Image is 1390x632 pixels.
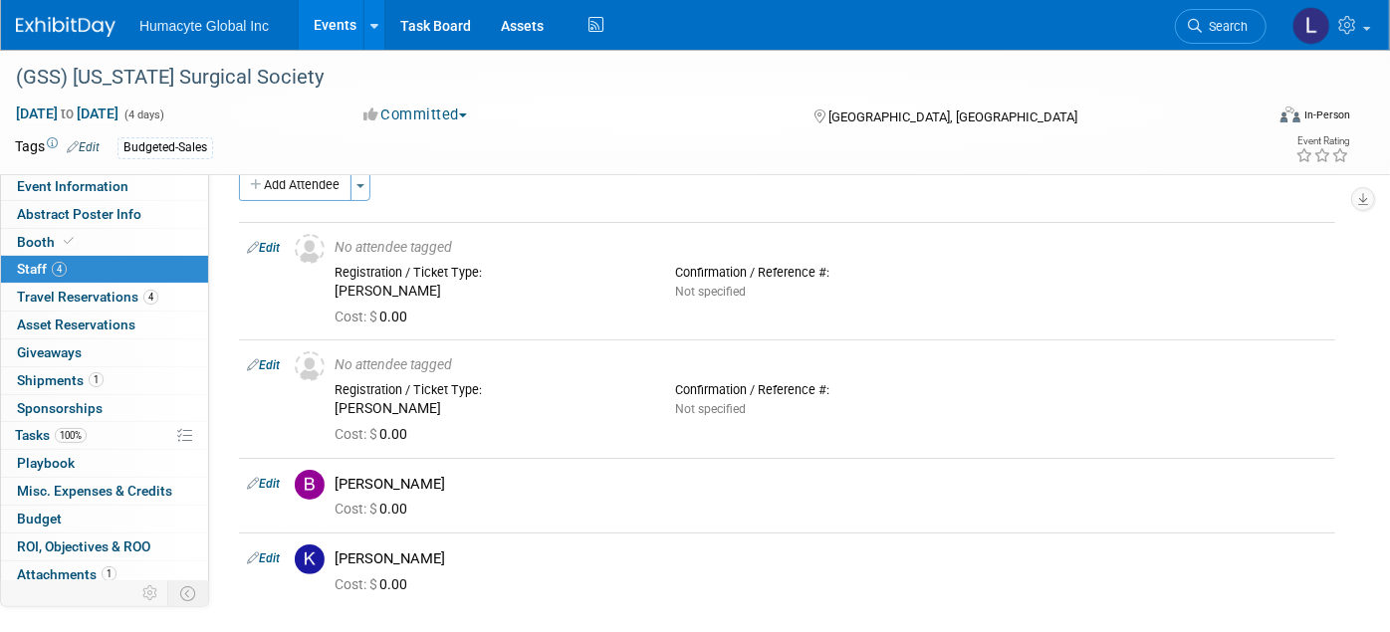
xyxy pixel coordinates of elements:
[335,382,645,398] div: Registration / Ticket Type:
[828,109,1077,124] span: [GEOGRAPHIC_DATA], [GEOGRAPHIC_DATA]
[335,265,645,281] div: Registration / Ticket Type:
[675,265,986,281] div: Confirmation / Reference #:
[1303,107,1350,122] div: In-Person
[335,426,379,442] span: Cost: $
[17,566,116,582] span: Attachments
[1295,136,1349,146] div: Event Rating
[335,283,645,301] div: [PERSON_NAME]
[16,17,116,37] img: ExhibitDay
[17,455,75,471] span: Playbook
[675,285,746,299] span: Not specified
[67,140,100,154] a: Edit
[335,501,415,517] span: 0.00
[89,372,104,387] span: 1
[335,576,379,592] span: Cost: $
[1,506,208,532] a: Budget
[9,60,1237,96] div: (GSS) [US_STATE] Surgical Society
[335,426,415,442] span: 0.00
[335,400,645,418] div: [PERSON_NAME]
[52,262,67,277] span: 4
[17,234,78,250] span: Booth
[1202,19,1248,34] span: Search
[64,236,74,247] i: Booth reservation complete
[1175,9,1267,44] a: Search
[335,309,415,324] span: 0.00
[122,108,164,121] span: (4 days)
[335,475,1327,494] div: [PERSON_NAME]
[247,477,280,491] a: Edit
[15,427,87,443] span: Tasks
[295,544,325,574] img: K.jpg
[17,289,158,305] span: Travel Reservations
[168,580,209,606] td: Toggle Event Tabs
[1,561,208,588] a: Attachments1
[295,470,325,500] img: B.jpg
[1,229,208,256] a: Booth
[1,422,208,449] a: Tasks100%
[102,566,116,581] span: 1
[247,551,280,565] a: Edit
[1292,7,1330,45] img: Linda Hamilton
[17,344,82,360] span: Giveaways
[1,478,208,505] a: Misc. Expenses & Credits
[17,206,141,222] span: Abstract Poster Info
[1,201,208,228] a: Abstract Poster Info
[295,234,325,264] img: Unassigned-User-Icon.png
[335,239,1327,257] div: No attendee tagged
[1,450,208,477] a: Playbook
[133,580,168,606] td: Personalize Event Tab Strip
[1,533,208,560] a: ROI, Objectives & ROO
[17,372,104,388] span: Shipments
[143,290,158,305] span: 4
[17,483,172,499] span: Misc. Expenses & Credits
[1,395,208,422] a: Sponsorships
[58,105,77,121] span: to
[17,538,150,554] span: ROI, Objectives & ROO
[17,316,135,332] span: Asset Reservations
[1,367,208,394] a: Shipments1
[1,256,208,283] a: Staff4
[55,428,87,443] span: 100%
[17,261,67,277] span: Staff
[1153,104,1351,133] div: Event Format
[1,339,208,366] a: Giveaways
[17,511,62,527] span: Budget
[1,173,208,200] a: Event Information
[1,312,208,338] a: Asset Reservations
[1280,106,1300,122] img: Format-Inperson.png
[675,382,986,398] div: Confirmation / Reference #:
[15,136,100,159] td: Tags
[15,105,119,122] span: [DATE] [DATE]
[247,358,280,372] a: Edit
[117,137,213,158] div: Budgeted-Sales
[335,576,415,592] span: 0.00
[17,400,103,416] span: Sponsorships
[295,351,325,381] img: Unassigned-User-Icon.png
[335,309,379,324] span: Cost: $
[335,501,379,517] span: Cost: $
[335,549,1327,568] div: [PERSON_NAME]
[356,105,475,125] button: Committed
[239,169,351,201] button: Add Attendee
[675,402,746,416] span: Not specified
[335,356,1327,374] div: No attendee tagged
[139,18,269,34] span: Humacyte Global Inc
[247,241,280,255] a: Edit
[1,284,208,311] a: Travel Reservations4
[17,178,128,194] span: Event Information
